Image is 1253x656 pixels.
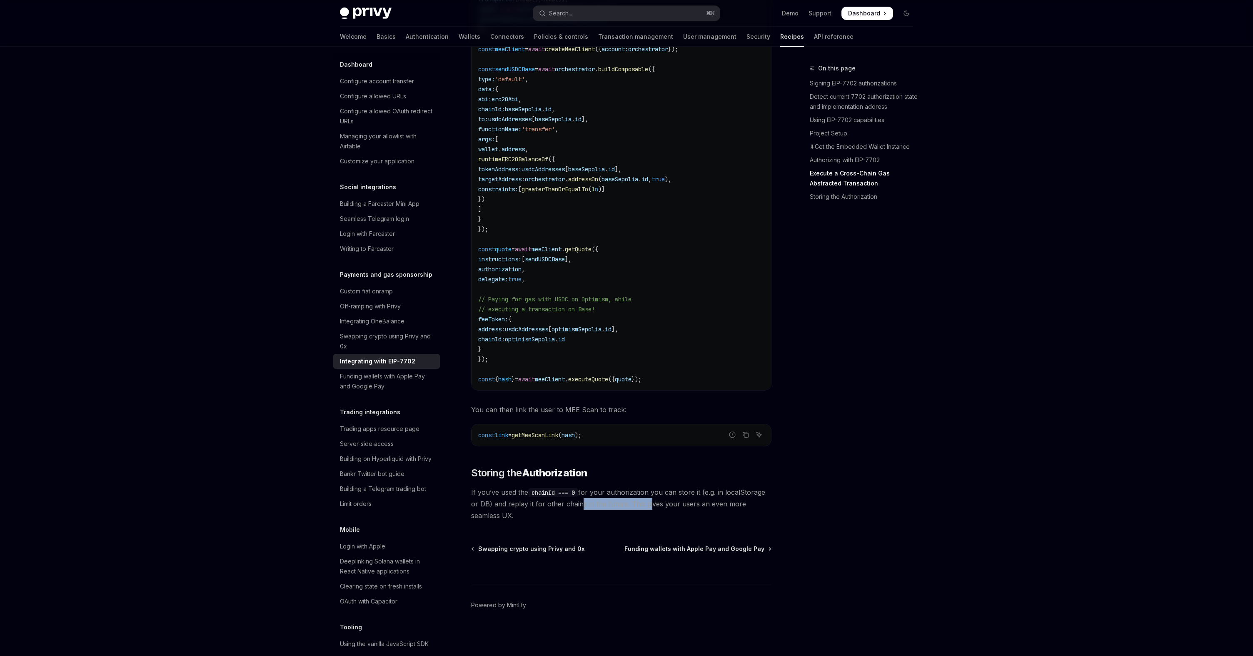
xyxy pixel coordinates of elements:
[340,76,414,86] div: Configure account transfer
[615,165,622,173] span: ],
[598,185,605,193] span: )]
[333,89,440,104] a: Configure allowed URLs
[542,105,545,113] span: .
[810,113,920,127] a: Using EIP-7702 capabilities
[498,376,512,383] span: hash
[340,286,393,296] div: Custom fiat onramp
[605,325,612,333] span: id
[565,245,592,253] span: getQuote
[533,6,720,21] button: Open search
[340,439,394,449] div: Server-side access
[340,214,409,224] div: Seamless Telegram login
[333,496,440,511] a: Limit orders
[505,336,555,343] span: optimismSepolia
[582,115,588,123] span: ],
[572,115,575,123] span: .
[340,581,422,591] div: Clearing state on fresh installs
[340,301,401,311] div: Off-ramping with Privy
[525,75,528,83] span: ,
[478,356,488,363] span: });
[900,7,913,20] button: Toggle dark mode
[492,95,518,103] span: erc20Abi
[478,185,518,193] span: constraints:
[810,140,920,153] a: ⬇Get the Embedded Wallet Instance
[333,421,440,436] a: Trading apps resource page
[595,65,598,73] span: .
[598,27,673,47] a: Transaction management
[810,127,920,140] a: Project Setup
[522,255,525,263] span: [
[333,451,440,466] a: Building on Hyperliquid with Privy
[340,60,372,70] h5: Dashboard
[608,376,615,383] span: ({
[478,205,482,213] span: ]
[478,346,482,353] span: }
[478,245,495,253] span: const
[478,155,548,163] span: runtimeERC20BalanceOf
[602,175,638,183] span: baseSepolia
[548,325,552,333] span: [
[340,424,419,434] div: Trading apps resource page
[478,295,631,303] span: // Paying for gas with USDC on Optimism, while
[535,115,572,123] span: baseSepolia
[340,229,395,239] div: Login with Farcaster
[522,467,587,479] strong: Authorization
[478,376,495,383] span: const
[478,105,505,113] span: chainId:
[522,265,525,273] span: ,
[555,336,558,343] span: .
[471,466,587,480] span: Storing the
[558,431,562,439] span: (
[333,481,440,496] a: Building a Telegram trading bot
[532,115,535,123] span: [
[512,431,558,439] span: getMeeScanLink
[780,27,804,47] a: Recipes
[495,431,508,439] span: link
[340,541,385,551] div: Login with Apple
[471,601,526,609] a: Powered by Mintlify
[333,129,440,154] a: Managing your allowlist with Airtable
[706,10,715,17] span: ⌘ K
[515,245,532,253] span: await
[340,182,396,192] h5: Social integrations
[841,7,893,20] a: Dashboard
[478,65,495,73] span: const
[340,407,400,417] h5: Trading integrations
[333,466,440,481] a: Bankr Twitter bot guide
[472,545,585,553] a: Swapping crypto using Privy and 0x
[575,431,582,439] span: );
[518,95,522,103] span: ,
[333,104,440,129] a: Configure allowed OAuth redirect URLs
[598,175,602,183] span: (
[508,275,522,283] span: true
[340,156,414,166] div: Customize your application
[495,135,498,143] span: [
[522,165,565,173] span: usdcAddresses
[575,115,582,123] span: id
[488,115,532,123] span: usdcAddresses
[333,211,440,226] a: Seamless Telegram login
[478,75,495,83] span: type:
[406,27,449,47] a: Authentication
[490,27,524,47] a: Connectors
[595,45,602,53] span: ({
[505,105,542,113] span: baseSepolia
[478,215,482,223] span: }
[665,175,671,183] span: ),
[340,270,432,280] h5: Payments and gas sponsorship
[651,175,665,183] span: true
[333,314,440,329] a: Integrating OneBalance
[525,45,528,53] span: =
[340,106,435,126] div: Configure allowed OAuth redirect URLs
[568,165,605,173] span: baseSepolia
[340,556,435,576] div: Deeplinking Solana wallets in React Native applications
[746,27,770,47] a: Security
[525,175,565,183] span: orchestrator
[333,299,440,314] a: Off-ramping with Privy
[340,244,394,254] div: Writing to Farcaster
[478,175,525,183] span: targetAddress:
[333,636,440,651] a: Using the vanilla JavaScript SDK
[668,45,678,53] span: });
[727,429,738,440] button: Report incorrect code
[333,354,440,369] a: Integrating with EIP-7702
